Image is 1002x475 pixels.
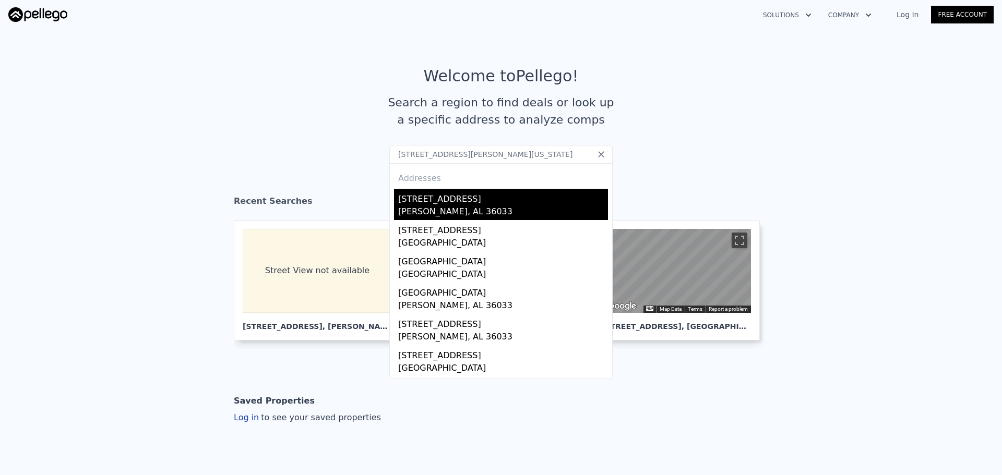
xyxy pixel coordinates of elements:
input: Search an address or region... [389,145,613,164]
a: Terms (opens in new tab) [688,306,702,312]
div: Street View [602,229,751,313]
span: to see your saved properties [259,412,381,422]
a: Map [STREET_ADDRESS], [GEOGRAPHIC_DATA] [593,220,768,340]
a: Street View not available [STREET_ADDRESS], [PERSON_NAME] [234,220,409,340]
img: Google [604,299,639,313]
div: Recent Searches [234,187,768,220]
a: Log In [884,9,931,20]
div: [STREET_ADDRESS] [398,376,608,393]
div: Saved Properties [234,391,315,411]
div: Street View not available [243,229,392,313]
div: [STREET_ADDRESS] , [PERSON_NAME] [243,313,392,332]
button: Toggle fullscreen view [732,233,747,248]
button: Company [820,6,880,25]
img: Pellego [8,7,67,22]
div: Map [602,229,751,313]
button: Solutions [755,6,820,25]
div: [GEOGRAPHIC_DATA] [398,362,608,376]
button: Map Data [660,306,682,313]
div: [PERSON_NAME], AL 36033 [398,331,608,345]
div: Log in [234,411,381,424]
div: Search a region to find deals or look up a specific address to analyze comps [384,94,618,128]
div: [GEOGRAPHIC_DATA] [398,237,608,251]
div: Welcome to Pellego ! [424,67,579,86]
a: Report a problem [709,306,748,312]
button: Keyboard shortcuts [646,306,653,311]
div: [PERSON_NAME], AL 36033 [398,205,608,220]
div: [STREET_ADDRESS] [398,189,608,205]
a: Free Account [931,6,994,23]
div: [STREET_ADDRESS] , [GEOGRAPHIC_DATA] [602,313,751,332]
div: [PERSON_NAME], AL 36033 [398,299,608,314]
div: [STREET_ADDRESS] [398,220,608,237]
a: Open this area in Google Maps (opens a new window) [604,299,639,313]
div: [GEOGRAPHIC_DATA] [398,283,608,299]
div: [GEOGRAPHIC_DATA] [398,251,608,268]
div: [STREET_ADDRESS] [398,314,608,331]
div: Addresses [394,164,608,189]
div: [GEOGRAPHIC_DATA] [398,268,608,283]
div: [STREET_ADDRESS] [398,345,608,362]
